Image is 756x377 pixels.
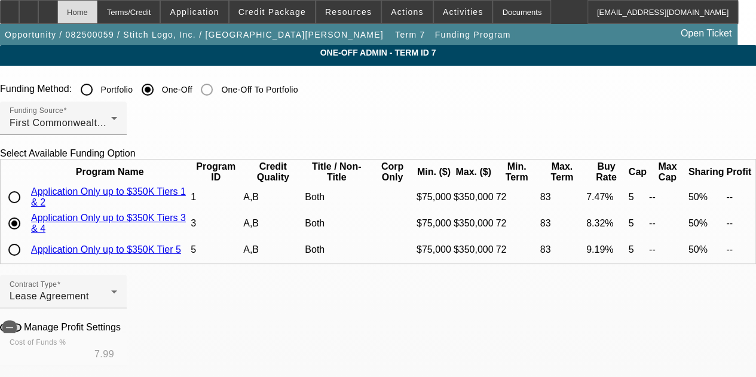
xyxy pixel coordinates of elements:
[30,161,189,183] th: Program Name
[99,84,133,96] label: Portfolio
[628,237,647,262] td: 5
[416,161,452,183] th: Min. ($)
[190,185,241,210] td: 1
[453,161,494,183] th: Max. ($)
[325,7,372,17] span: Resources
[391,24,429,45] button: Term 7
[10,291,89,301] span: Lease Agreement
[628,185,647,210] td: 5
[243,237,303,262] td: A,B
[648,161,687,183] th: Max Cap
[10,280,57,288] mat-label: Contract Type
[5,30,384,39] span: Opportunity / 082500059 / Stitch Logo, Inc. / [GEOGRAPHIC_DATA][PERSON_NAME]
[190,161,241,183] th: Program ID
[304,185,369,210] td: Both
[540,237,584,262] td: 83
[586,211,627,236] td: 8.32%
[416,237,452,262] td: $75,000
[190,237,241,262] td: 5
[10,338,66,346] mat-label: Cost of Funds %
[628,211,647,236] td: 5
[688,185,725,210] td: 50%
[676,23,736,44] a: Open Ticket
[434,1,492,23] button: Activities
[416,185,452,210] td: $75,000
[190,211,241,236] td: 3
[22,322,121,333] label: Manage Profit Settings
[628,161,647,183] th: Cap
[416,211,452,236] td: $75,000
[540,211,584,236] td: 83
[31,244,181,255] a: Application Only up to $350K Tier 5
[688,211,725,236] td: 50%
[243,211,303,236] td: A,B
[443,7,483,17] span: Activities
[170,7,219,17] span: Application
[10,107,63,115] mat-label: Funding Source
[540,185,584,210] td: 83
[243,161,303,183] th: Credit Quality
[31,213,186,234] a: Application Only up to $350K Tiers 3 & 4
[688,161,725,183] th: Sharing
[229,1,315,23] button: Credit Package
[432,24,514,45] button: Funding Program
[726,185,752,210] td: --
[10,118,193,128] span: First Commonwealth Equipment Finance
[586,185,627,210] td: 7.47%
[688,237,725,262] td: 50%
[304,211,369,236] td: Both
[435,30,511,39] span: Funding Program
[31,186,186,207] a: Application Only up to $350K Tiers 1 & 2
[9,48,747,57] span: One-Off Admin - Term ID 7
[316,1,381,23] button: Resources
[304,237,369,262] td: Both
[161,1,228,23] button: Application
[453,237,494,262] td: $350,000
[586,237,627,262] td: 9.19%
[495,161,538,183] th: Min. Term
[395,30,425,39] span: Term 7
[304,161,369,183] th: Title / Non-Title
[495,185,538,210] td: 72
[243,185,303,210] td: A,B
[391,7,424,17] span: Actions
[370,161,415,183] th: Corp Only
[648,237,687,262] td: --
[648,211,687,236] td: --
[495,211,538,236] td: 72
[726,211,752,236] td: --
[726,161,752,183] th: Profit
[648,185,687,210] td: --
[238,7,306,17] span: Credit Package
[382,1,433,23] button: Actions
[495,237,538,262] td: 72
[540,161,584,183] th: Max. Term
[453,185,494,210] td: $350,000
[726,237,752,262] td: --
[453,211,494,236] td: $350,000
[160,84,192,96] label: One-Off
[586,161,627,183] th: Buy Rate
